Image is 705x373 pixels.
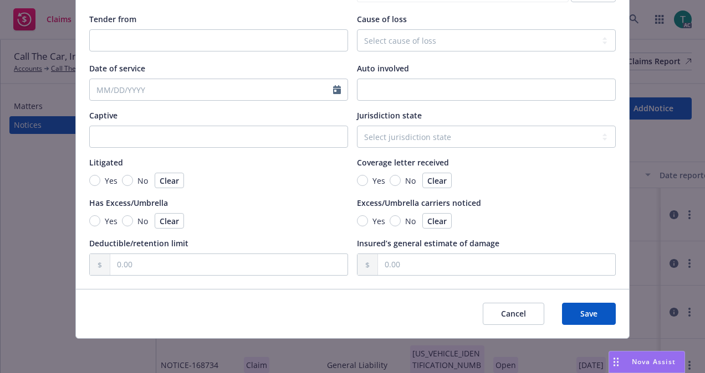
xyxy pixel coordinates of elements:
[562,303,616,325] button: Save
[501,308,526,319] span: Cancel
[105,175,117,186] span: Yes
[609,351,623,372] div: Drag to move
[357,215,368,226] input: Yes
[427,175,447,186] span: Clear
[137,175,148,186] span: No
[110,254,348,275] input: 0.00
[422,213,452,229] button: Clear
[609,351,685,373] button: Nova Assist
[422,173,452,188] button: Clear
[89,198,168,208] span: Has Excess/Umbrella
[160,216,179,226] span: Clear
[160,175,179,186] span: Clear
[580,308,597,319] span: Save
[632,357,676,366] span: Nova Assist
[357,157,449,168] span: Coverage letter received
[89,14,136,24] span: Tender from
[405,215,416,227] span: No
[372,215,385,227] span: Yes
[89,63,145,74] span: Date of service
[89,157,123,168] span: Litigated
[90,79,333,100] input: MM/DD/YYYY
[333,85,341,94] svg: Calendar
[89,215,100,226] input: Yes
[155,213,184,229] button: Clear
[390,175,401,186] input: No
[378,254,615,275] input: 0.00
[89,175,100,186] input: Yes
[357,110,422,121] span: Jurisdiction state
[122,215,133,226] input: No
[483,303,544,325] button: Cancel
[155,173,184,188] button: Clear
[357,63,409,74] span: Auto involved
[137,215,148,227] span: No
[357,238,499,248] span: Insured’s general estimate of damage
[405,175,416,186] span: No
[372,175,385,186] span: Yes
[89,110,117,121] span: Captive
[105,215,117,227] span: Yes
[89,238,188,248] span: Deductible/retention limit
[357,198,481,208] span: Excess/Umbrella carriers noticed
[357,14,407,24] span: Cause of loss
[390,215,401,226] input: No
[357,175,368,186] input: Yes
[427,216,447,226] span: Clear
[122,175,133,186] input: No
